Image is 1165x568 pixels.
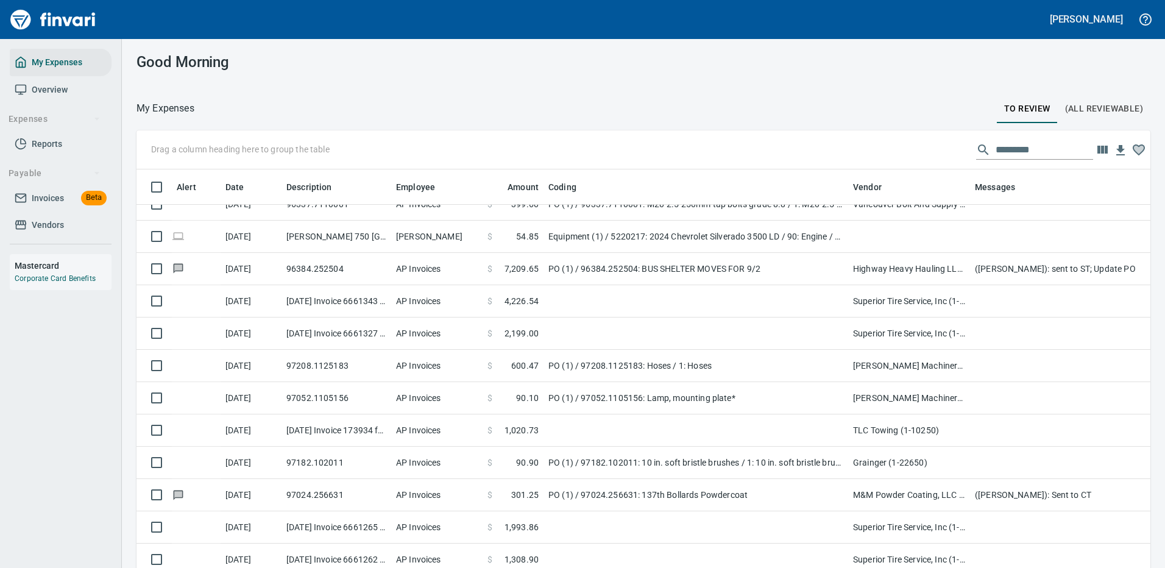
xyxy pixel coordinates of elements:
span: $ [487,553,492,566]
td: Highway Heavy Hauling LLC (1-22471) [848,253,970,285]
td: Superior Tire Service, Inc (1-10991) [848,285,970,318]
span: 301.25 [511,489,539,501]
td: 96384.252504 [282,253,391,285]
td: [DATE] [221,318,282,350]
span: $ [487,521,492,533]
span: Date [225,180,260,194]
span: $ [487,489,492,501]
button: Payable [4,162,105,185]
td: [DATE] [221,285,282,318]
span: 54.85 [516,230,539,243]
td: AP Invoices [391,382,483,414]
button: Download table [1111,141,1130,160]
span: Vendor [853,180,898,194]
span: Amount [508,180,539,194]
span: Payable [9,166,101,181]
a: Corporate Card Benefits [15,274,96,283]
span: Coding [548,180,592,194]
span: $ [487,456,492,469]
h3: Good Morning [136,54,455,71]
span: Beta [81,191,107,205]
td: PO (1) / 97024.256631: 137th Bollards Powdercoat [544,479,848,511]
td: Equipment (1) / 5220217: 2024 Chevrolet Silverado 3500 LD / 90: Engine / 2: Parts/Other [544,221,848,253]
td: [DATE] [221,350,282,382]
td: PO (1) / 96384.252504: BUS SHELTER MOVES FOR 9/2 [544,253,848,285]
span: To Review [1004,101,1050,116]
h6: Mastercard [15,259,112,272]
td: PO (1) / 97182.102011: 10 in. soft bristle brushes / 1: 10 in. soft bristle brushes [544,447,848,479]
td: [PERSON_NAME] 750 [GEOGRAPHIC_DATA] [282,221,391,253]
span: Coding [548,180,576,194]
td: AP Invoices [391,414,483,447]
td: [DATE] [221,414,282,447]
span: Vendor [853,180,882,194]
a: InvoicesBeta [10,185,112,212]
span: Reports [32,137,62,152]
span: $ [487,392,492,404]
span: 600.47 [511,360,539,372]
nav: breadcrumb [136,101,194,116]
span: Overview [32,82,68,98]
td: [DATE] Invoice 173934 from TLC Towing (1-10250) [282,414,391,447]
td: Superior Tire Service, Inc (1-10991) [848,511,970,544]
td: AP Invoices [391,318,483,350]
h5: [PERSON_NAME] [1050,13,1123,26]
button: [PERSON_NAME] [1047,10,1126,29]
span: $ [487,327,492,339]
button: Choose columns to display [1093,141,1111,159]
td: [DATE] [221,382,282,414]
td: [DATE] [221,447,282,479]
a: Reports [10,130,112,158]
td: [DATE] Invoice 6661265 from Superior Tire Service, Inc (1-10991) [282,511,391,544]
td: 97208.1125183 [282,350,391,382]
span: Messages [975,180,1031,194]
a: My Expenses [10,49,112,76]
td: [DATE] [221,511,282,544]
a: Vendors [10,211,112,239]
span: Alert [177,180,212,194]
img: Finvari [7,5,99,34]
td: [DATE] [221,253,282,285]
span: 1,020.73 [505,424,539,436]
p: Drag a column heading here to group the table [151,143,330,155]
span: 90.90 [516,456,539,469]
span: $ [487,424,492,436]
td: [DATE] [221,479,282,511]
td: 97052.1105156 [282,382,391,414]
span: (All Reviewable) [1065,101,1143,116]
span: $ [487,263,492,275]
td: [PERSON_NAME] [391,221,483,253]
a: Overview [10,76,112,104]
span: Messages [975,180,1015,194]
td: 97182.102011 [282,447,391,479]
span: 4,226.54 [505,295,539,307]
span: Employee [396,180,451,194]
td: PO (1) / 97208.1125183: Hoses / 1: Hoses [544,350,848,382]
td: AP Invoices [391,479,483,511]
span: $ [487,230,492,243]
td: PO (1) / 97052.1105156: Lamp, mounting plate* [544,382,848,414]
td: Superior Tire Service, Inc (1-10991) [848,318,970,350]
span: Expenses [9,112,101,127]
span: Description [286,180,348,194]
td: [DATE] Invoice 6661327 from Superior Tire Service, Inc (1-10991) [282,318,391,350]
span: Has messages [172,264,185,272]
td: [DATE] Invoice 6661343 from Superior Tire Service, Inc (1-10991) [282,285,391,318]
td: 97024.256631 [282,479,391,511]
span: $ [487,295,492,307]
td: [PERSON_NAME] Machinery Co (1-10794) [848,382,970,414]
td: AP Invoices [391,511,483,544]
td: [PERSON_NAME] Machinery Co (1-10794) [848,350,970,382]
button: Column choices favorited. Click to reset to default [1130,141,1148,159]
span: 90.10 [516,392,539,404]
span: Description [286,180,332,194]
td: AP Invoices [391,253,483,285]
span: 2,199.00 [505,327,539,339]
td: Grainger (1-22650) [848,447,970,479]
span: My Expenses [32,55,82,70]
button: Expenses [4,108,105,130]
span: Date [225,180,244,194]
td: AP Invoices [391,447,483,479]
span: Alert [177,180,196,194]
